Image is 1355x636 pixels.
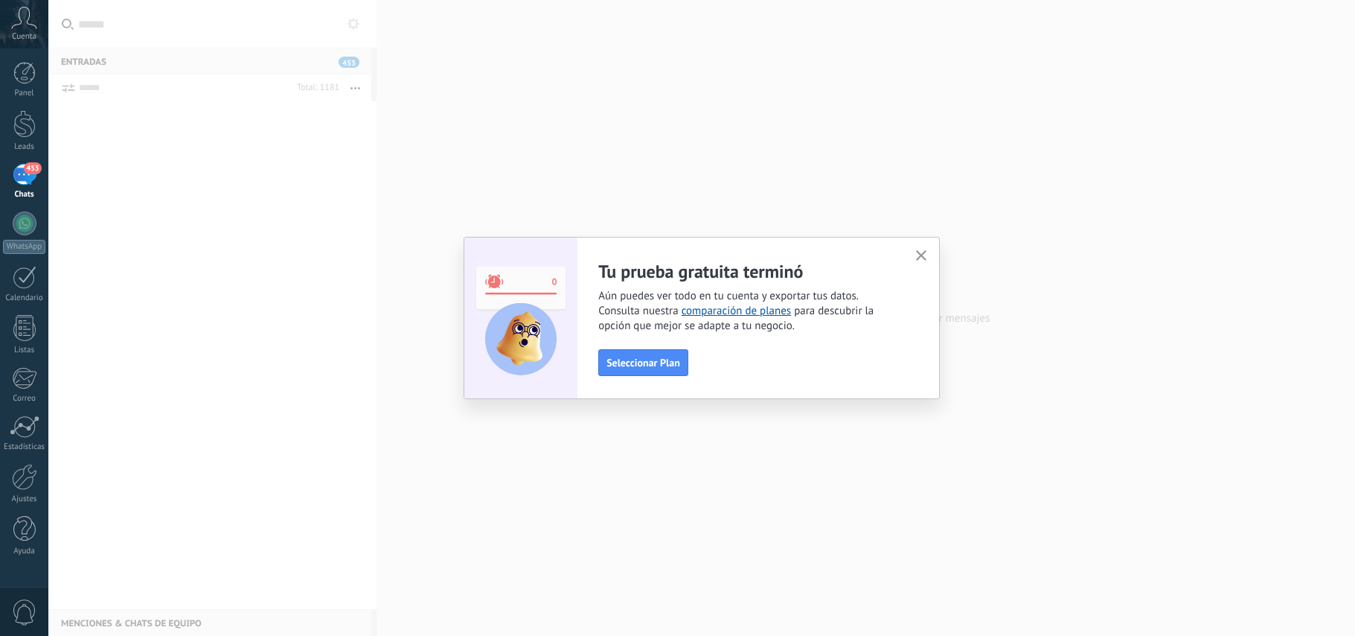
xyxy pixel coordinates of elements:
div: Chats [3,190,46,200]
span: Cuenta [12,32,36,42]
div: Ayuda [3,547,46,556]
div: Leads [3,142,46,152]
div: Ajustes [3,495,46,504]
button: Seleccionar Plan [598,349,688,376]
div: Estadísticas [3,442,46,452]
div: WhatsApp [3,240,45,254]
span: Aún puedes ver todo en tu cuenta y exportar tus datos. Consulta nuestra para descubrir la opción ... [598,289,897,334]
span: Seleccionar Plan [606,357,680,368]
span: 453 [24,162,41,174]
div: Listas [3,346,46,355]
div: Calendario [3,293,46,303]
div: Correo [3,394,46,404]
h2: Tu prueba gratuita terminó [598,260,897,283]
a: comparación de planes [682,304,792,318]
div: Panel [3,89,46,98]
